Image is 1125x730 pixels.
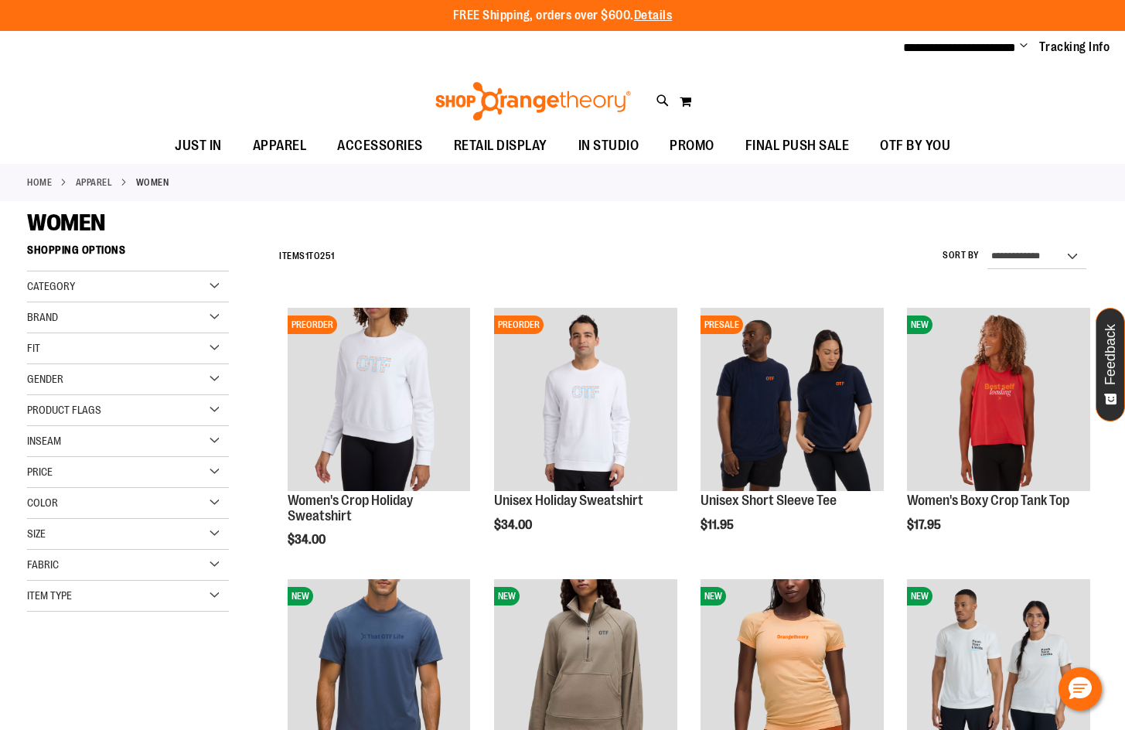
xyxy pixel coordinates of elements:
[27,404,101,416] span: Product Flags
[701,316,743,334] span: PRESALE
[27,496,58,509] span: Color
[907,493,1069,508] a: Women's Boxy Crop Tank Top
[494,493,643,508] a: Unisex Holiday Sweatshirt
[701,493,837,508] a: Unisex Short Sleeve Tee
[1059,667,1102,711] button: Hello, have a question? Let’s chat.
[433,82,633,121] img: Shop Orangetheory
[27,527,46,540] span: Size
[27,176,52,189] a: Home
[494,308,677,491] img: Unisex Holiday Sweatshirt
[494,316,544,334] span: PREORDER
[943,249,980,262] label: Sort By
[27,558,59,571] span: Fabric
[1096,308,1125,421] button: Feedback - Show survey
[337,128,423,163] span: ACCESSORIES
[654,128,730,164] a: PROMO
[288,587,313,605] span: NEW
[27,466,53,478] span: Price
[438,128,563,164] a: RETAIL DISPLAY
[288,316,337,334] span: PREORDER
[76,176,113,189] a: APPAREL
[279,244,335,268] h2: Items to
[27,589,72,602] span: Item Type
[27,237,229,271] strong: Shopping Options
[864,128,966,164] a: OTF BY YOU
[494,518,534,532] span: $34.00
[288,308,471,493] a: Women's Crop Holiday SweatshirtPREORDER
[701,308,884,491] img: Image of Unisex Short Sleeve Tee
[1039,39,1110,56] a: Tracking Info
[454,128,547,163] span: RETAIL DISPLAY
[27,280,75,292] span: Category
[175,128,222,163] span: JUST IN
[701,587,726,605] span: NEW
[907,308,1090,491] img: Image of Womens Boxy Crop Tank
[730,128,865,164] a: FINAL PUSH SALE
[280,300,479,586] div: product
[453,7,673,25] p: FREE Shipping, orders over $600.
[745,128,850,163] span: FINAL PUSH SALE
[237,128,322,163] a: APPAREL
[578,128,639,163] span: IN STUDIO
[907,587,932,605] span: NEW
[322,128,438,164] a: ACCESSORIES
[494,308,677,493] a: Unisex Holiday SweatshirtPREORDER
[701,308,884,493] a: Image of Unisex Short Sleeve TeePRESALE
[907,518,943,532] span: $17.95
[899,300,1098,571] div: product
[1020,39,1028,55] button: Account menu
[693,300,891,571] div: product
[136,176,169,189] strong: WOMEN
[27,311,58,323] span: Brand
[253,128,307,163] span: APPAREL
[288,493,413,524] a: Women's Crop Holiday Sweatshirt
[305,251,309,261] span: 1
[27,342,40,354] span: Fit
[907,316,932,334] span: NEW
[27,435,61,447] span: Inseam
[1103,324,1118,385] span: Feedback
[159,128,237,164] a: JUST IN
[288,308,471,491] img: Women's Crop Holiday Sweatshirt
[670,128,714,163] span: PROMO
[880,128,950,163] span: OTF BY YOU
[288,533,328,547] span: $34.00
[486,300,685,571] div: product
[27,210,105,236] span: WOMEN
[27,373,63,385] span: Gender
[634,9,673,22] a: Details
[563,128,655,164] a: IN STUDIO
[494,587,520,605] span: NEW
[907,308,1090,493] a: Image of Womens Boxy Crop TankNEW
[701,518,736,532] span: $11.95
[320,251,335,261] span: 251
